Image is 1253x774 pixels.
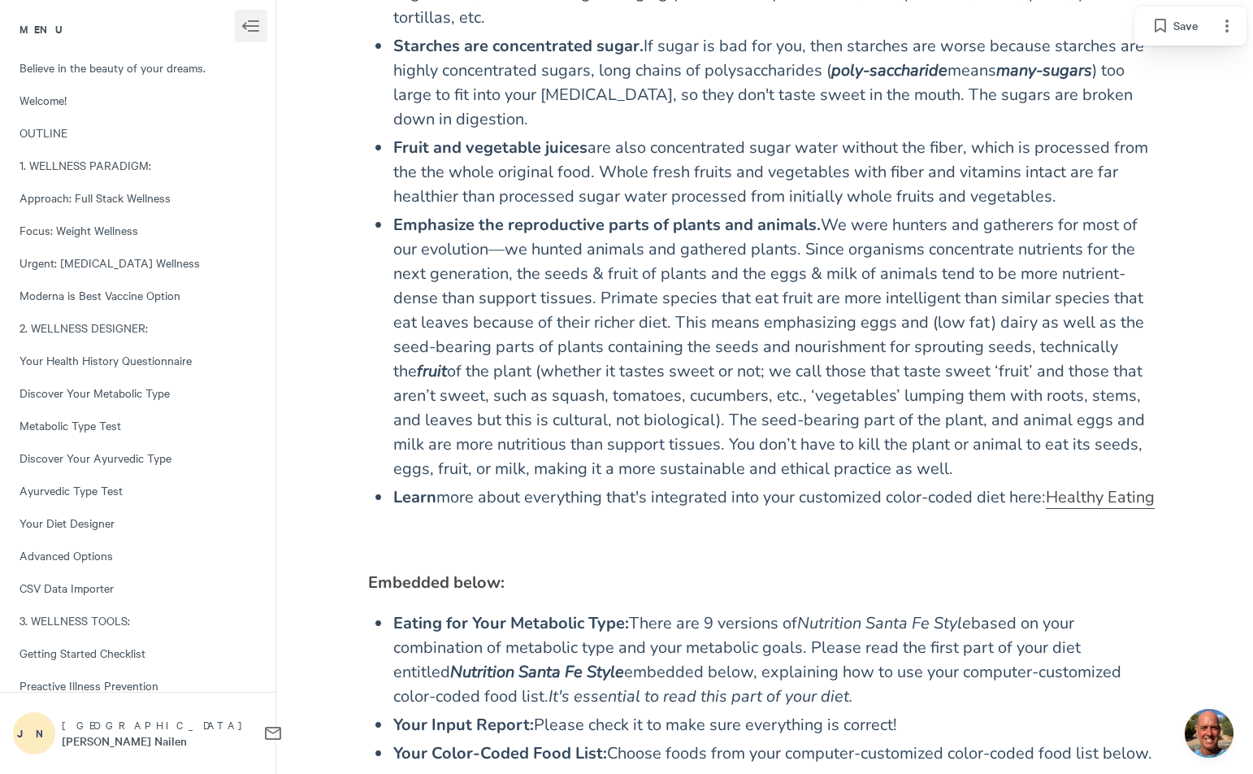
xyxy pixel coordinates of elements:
[1046,486,1155,509] a: Healthy Eating
[831,59,947,81] span: poly-saccharide
[548,685,853,707] span: It's essential to read this part of your diet.
[393,714,534,736] span: Your Input Report:
[1185,709,1233,758] div: Open chat
[393,741,1161,766] span: Choose foods from your computer-customized color-coded food list below.
[368,572,505,594] span: Embedded below:
[393,612,629,634] span: Eating for Your Metabolic Type:
[393,137,587,159] span: Fruit and vegetable juices
[450,661,624,683] span: Nutrition Santa Fe Style
[393,213,1161,481] span: We were hunters and gatherers for most of our evolution—we hunted animals and gathered plants. Si...
[1173,16,1198,36] span: Save
[393,35,644,57] span: Starches are concentrated sugar.
[797,612,971,634] span: Nutrition Santa Fe Style
[1211,10,1243,42] button: Page options
[393,214,821,236] span: Emphasize the reproductive parts of plants and animals.
[393,34,1161,132] span: If sugar is bad for you, then starches are worse because starches are highly concentrated sugars,...
[393,611,1161,709] span: There are 9 versions of based on your combination of metabolic type and your metabolic goals. Ple...
[1138,10,1211,42] button: Save
[417,360,447,382] span: fruit
[393,713,1161,737] span: Please check it to make sure everything is correct!
[393,742,607,764] span: Your Color-Coded Food List:
[393,485,1161,510] span: more about everything that's integrated into your customized color-coded diet here:
[393,136,1161,209] span: are also concentrated sugar water without the fiber, which is processed from the the whole origin...
[996,59,1092,81] span: many-sugars
[393,486,436,508] span: Learn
